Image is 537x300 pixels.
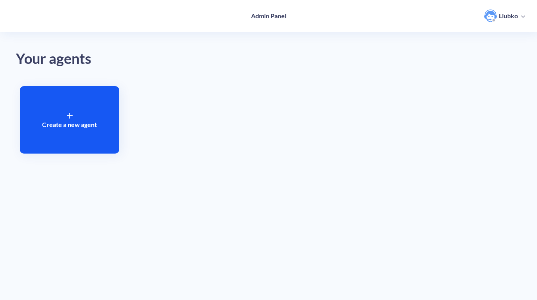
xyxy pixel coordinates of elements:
img: user photo [484,10,497,22]
p: Create a new agent [42,120,97,129]
p: Liubko [499,12,518,20]
button: user photoLiubko [480,9,529,23]
h4: Admin Panel [251,12,286,19]
div: Your agents [16,48,521,70]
